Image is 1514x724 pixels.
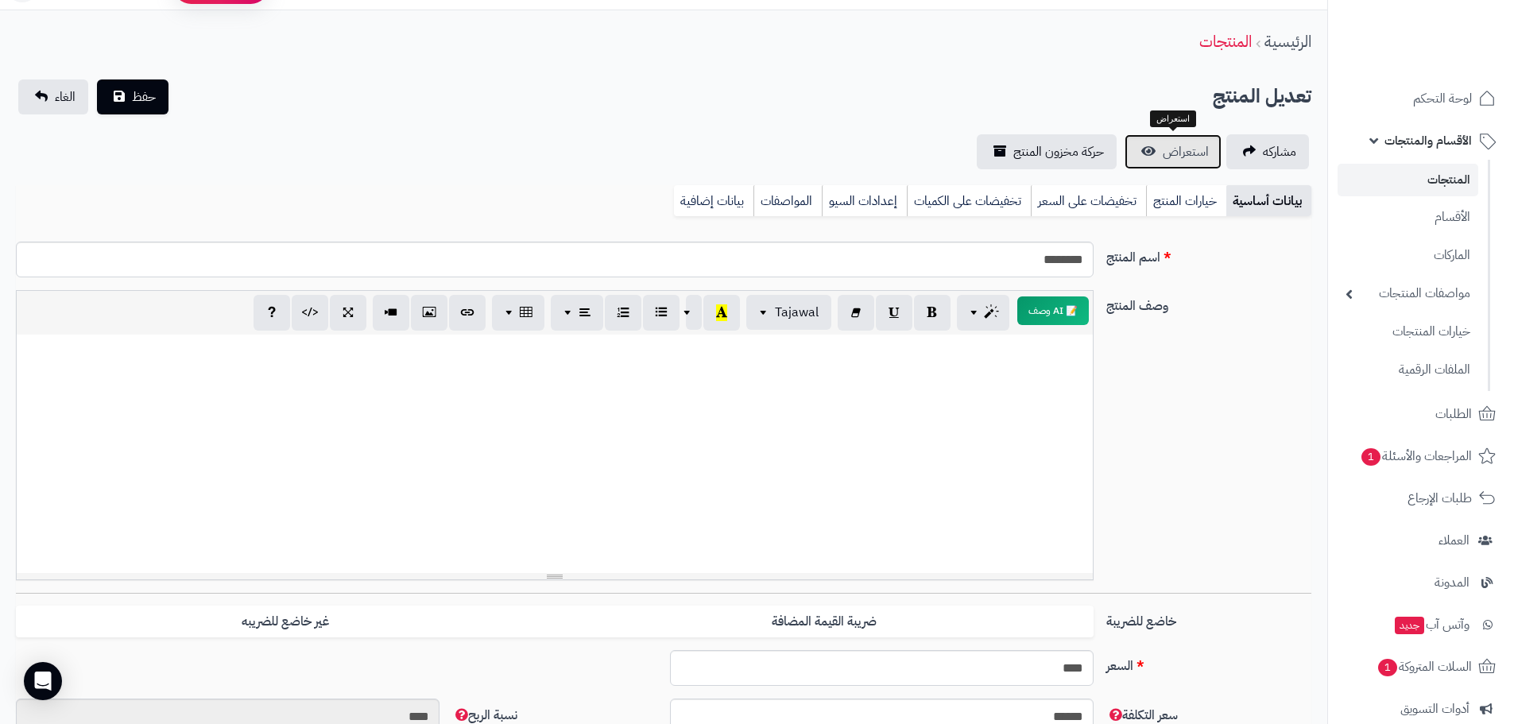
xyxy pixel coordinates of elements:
[1360,445,1472,467] span: المراجعات والأسئلة
[1013,142,1104,161] span: حركة مخزون المنتج
[1338,521,1504,559] a: العملاء
[1435,571,1469,594] span: المدونة
[822,185,907,217] a: إعدادات السيو
[1163,142,1209,161] span: استعراض
[1361,448,1380,466] span: 1
[1125,134,1222,169] a: استعراض
[1438,529,1469,552] span: العملاء
[132,87,156,106] span: حفظ
[1226,134,1309,169] a: مشاركه
[18,79,88,114] a: الغاء
[1338,238,1478,273] a: الماركات
[1338,353,1478,387] a: الملفات الرقمية
[1338,606,1504,644] a: وآتس آبجديد
[1264,29,1311,53] a: الرئيسية
[1338,563,1504,602] a: المدونة
[16,606,555,638] label: غير خاضع للضريبه
[1338,395,1504,433] a: الطلبات
[753,185,822,217] a: المواصفات
[1400,698,1469,720] span: أدوات التسويق
[1017,296,1089,325] button: 📝 AI وصف
[1384,130,1472,152] span: الأقسام والمنتجات
[1263,142,1296,161] span: مشاركه
[97,79,168,114] button: حفظ
[1226,185,1311,217] a: بيانات أساسية
[775,303,819,322] span: Tajawal
[977,134,1117,169] a: حركة مخزون المنتج
[1406,40,1499,73] img: logo-2.png
[674,185,753,217] a: بيانات إضافية
[555,606,1094,638] label: ضريبة القيمة المضافة
[1100,242,1318,267] label: اسم المنتج
[1150,110,1196,128] div: استعراض
[1338,437,1504,475] a: المراجعات والأسئلة1
[1100,650,1318,676] label: السعر
[1213,80,1311,113] h2: تعديل المنتج
[1146,185,1226,217] a: خيارات المنتج
[1378,659,1397,676] span: 1
[1338,200,1478,234] a: الأقسام
[1377,656,1472,678] span: السلات المتروكة
[55,87,76,106] span: الغاء
[24,662,62,700] div: Open Intercom Messenger
[1408,487,1472,509] span: طلبات الإرجاع
[1393,614,1469,636] span: وآتس آب
[1100,290,1318,316] label: وصف المنتج
[1338,164,1478,196] a: المنتجات
[1338,479,1504,517] a: طلبات الإرجاع
[746,295,831,330] button: Tajawal
[1338,648,1504,686] a: السلات المتروكة1
[1435,403,1472,425] span: الطلبات
[1413,87,1472,110] span: لوحة التحكم
[1199,29,1252,53] a: المنتجات
[1031,185,1146,217] a: تخفيضات على السعر
[1338,277,1478,311] a: مواصفات المنتجات
[1395,617,1424,634] span: جديد
[1338,315,1478,349] a: خيارات المنتجات
[907,185,1031,217] a: تخفيضات على الكميات
[1100,606,1318,631] label: خاضع للضريبة
[1338,79,1504,118] a: لوحة التحكم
